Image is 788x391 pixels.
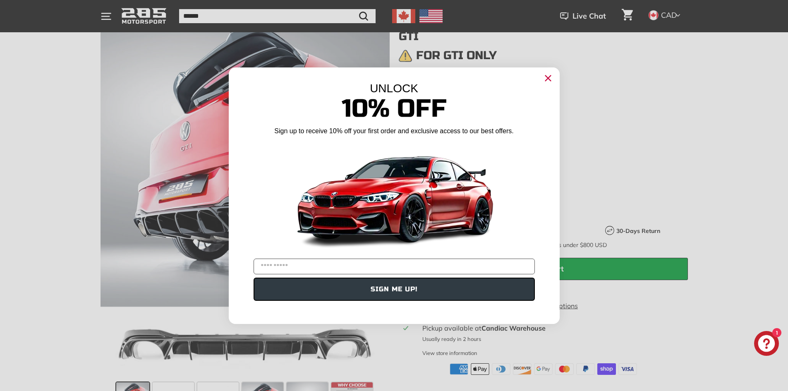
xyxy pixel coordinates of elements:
input: YOUR EMAIL [254,259,535,274]
img: Banner showing BMW 4 Series Body kit [291,139,498,255]
inbox-online-store-chat: Shopify online store chat [752,331,781,358]
span: 10% Off [342,94,447,124]
button: Close dialog [541,72,555,85]
span: UNLOCK [370,82,418,95]
button: SIGN ME UP! [254,278,535,301]
span: Sign up to receive 10% off your first order and exclusive access to our best offers. [274,127,513,134]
